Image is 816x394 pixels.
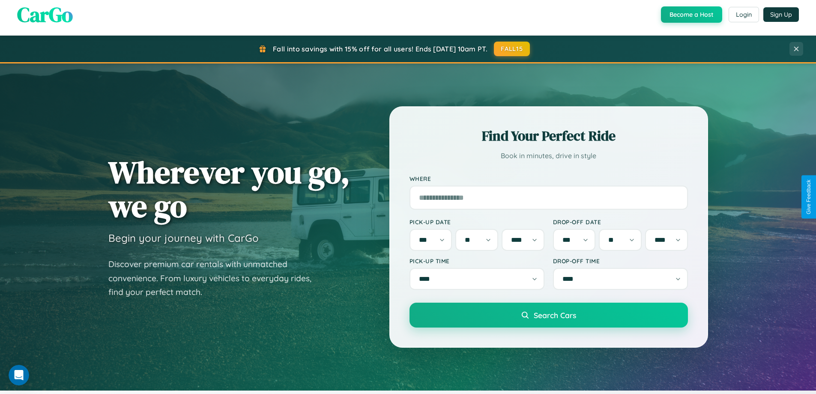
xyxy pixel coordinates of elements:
label: Pick-up Time [409,257,544,265]
p: Discover premium car rentals with unmatched convenience. From luxury vehicles to everyday rides, ... [108,257,323,299]
button: Search Cars [409,303,688,328]
button: Sign Up [763,7,799,22]
label: Where [409,175,688,182]
span: CarGo [17,0,73,29]
h3: Begin your journey with CarGo [108,232,259,244]
button: Become a Host [661,6,722,23]
button: Login [729,7,759,22]
button: FALL15 [494,42,530,56]
p: Book in minutes, drive in style [409,150,688,162]
label: Drop-off Date [553,218,688,226]
span: Search Cars [534,310,576,320]
h1: Wherever you go, we go [108,155,350,223]
span: Fall into savings with 15% off for all users! Ends [DATE] 10am PT. [273,45,487,53]
h2: Find Your Perfect Ride [409,126,688,145]
label: Drop-off Time [553,257,688,265]
label: Pick-up Date [409,218,544,226]
iframe: Intercom live chat [9,365,29,385]
div: Give Feedback [806,180,812,214]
